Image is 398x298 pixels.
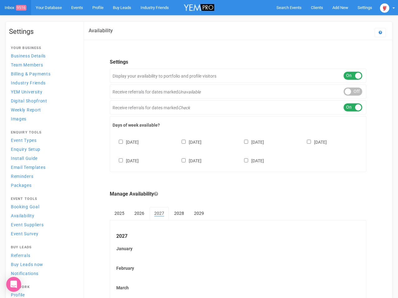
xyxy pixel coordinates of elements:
[182,158,186,162] input: [DATE]
[119,140,123,144] input: [DATE]
[116,246,360,252] label: January
[11,62,43,67] span: Team Members
[11,204,39,209] span: Booking Goal
[9,97,77,105] a: Digital Shopfront
[238,157,264,164] label: [DATE]
[9,106,77,114] a: Weekly Report
[244,158,248,162] input: [DATE]
[11,156,38,161] span: Install Guide
[9,172,77,180] a: Reminders
[9,220,77,229] a: Event Suppliers
[182,140,186,144] input: [DATE]
[9,211,77,220] a: Availability
[9,181,77,189] a: Packages
[11,165,46,170] span: Email Templates
[11,131,76,134] h4: Enquiry Tools
[9,79,77,87] a: Industry Friends
[9,260,77,269] a: Buy Leads now
[113,157,139,164] label: [DATE]
[9,28,77,35] h1: Settings
[276,5,302,10] span: Search Events
[116,233,360,240] legend: 2027
[380,3,389,13] img: open-uri20250107-2-1pbi2ie
[11,116,26,121] span: Images
[11,46,76,50] h4: Your Business
[16,5,26,11] span: 9516
[11,53,46,58] span: Business Details
[11,271,39,276] span: Notifications
[301,138,327,145] label: [DATE]
[307,140,311,144] input: [DATE]
[11,222,44,227] span: Event Suppliers
[9,229,77,238] a: Event Survey
[11,174,33,179] span: Reminders
[6,277,21,292] div: Open Intercom Messenger
[116,285,360,291] label: March
[11,183,32,188] span: Packages
[110,191,366,198] legend: Manage Availability
[113,138,139,145] label: [DATE]
[11,71,51,76] span: Billing & Payments
[9,52,77,60] a: Business Details
[9,269,77,278] a: Notifications
[11,147,40,152] span: Enquiry Setup
[110,84,366,99] div: Receive referrals for dates marked
[11,285,76,289] h4: Network
[9,154,77,162] a: Install Guide
[311,5,323,10] span: Clients
[110,207,129,219] a: 2025
[11,98,47,103] span: Digital Shopfront
[11,231,38,236] span: Event Survey
[110,69,366,83] div: Display your availability to portfolio and profile visitors
[9,88,77,96] a: YEM University
[119,158,123,162] input: [DATE]
[11,246,76,249] h4: Buy Leads
[9,61,77,69] a: Team Members
[9,115,77,123] a: Images
[9,136,77,144] a: Event Types
[178,105,190,110] em: Check
[11,213,34,218] span: Availability
[9,70,77,78] a: Billing & Payments
[178,89,201,94] em: Unavailable
[244,140,248,144] input: [DATE]
[11,89,43,94] span: YEM University
[9,251,77,260] a: Referrals
[175,157,201,164] label: [DATE]
[169,207,189,219] a: 2028
[175,138,201,145] label: [DATE]
[11,138,37,143] span: Event Types
[11,197,76,201] h4: Event Tools
[332,5,348,10] span: Add New
[9,145,77,153] a: Enquiry Setup
[150,207,169,220] a: 2027
[116,265,360,271] label: February
[238,138,264,145] label: [DATE]
[9,163,77,171] a: Email Templates
[113,122,363,128] label: Days of week available?
[11,107,41,112] span: Weekly Report
[110,100,366,115] div: Receive referrals for dates marked
[89,28,113,34] h2: Availability
[189,207,209,219] a: 2029
[9,202,77,211] a: Booking Goal
[110,59,366,66] legend: Settings
[130,207,149,219] a: 2026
